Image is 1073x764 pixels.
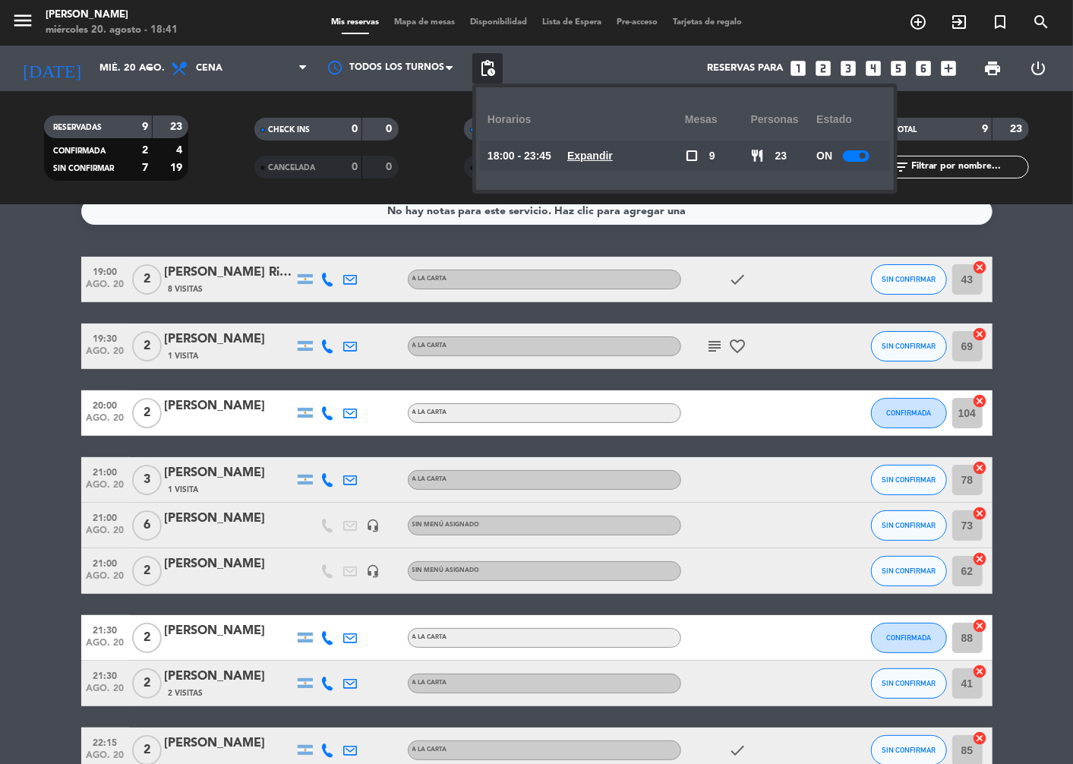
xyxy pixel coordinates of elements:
[87,666,125,683] span: 21:30
[87,554,125,571] span: 21:00
[412,409,447,415] span: A LA CARTA
[478,59,497,77] span: pending_actions
[950,13,968,31] i: exit_to_app
[729,741,747,759] i: check
[142,122,148,132] strong: 9
[685,99,751,140] div: Mesas
[53,124,102,131] span: RESERVADAS
[889,58,909,78] i: looks_5
[462,18,535,27] span: Disponibilidad
[816,147,832,165] span: ON
[87,463,125,480] span: 21:00
[87,346,125,364] span: ago. 20
[914,58,934,78] i: looks_6
[170,163,185,173] strong: 19
[412,567,480,573] span: Sin menú asignado
[169,484,199,496] span: 1 Visita
[709,147,715,165] span: 9
[352,162,358,172] strong: 0
[982,124,988,134] strong: 9
[268,126,310,134] span: CHECK INS
[386,162,395,172] strong: 0
[165,554,294,574] div: [PERSON_NAME]
[165,330,294,349] div: [PERSON_NAME]
[882,475,936,484] span: SIN CONFIRMAR
[169,350,199,362] span: 1 Visita
[973,506,988,521] i: cancel
[894,126,917,134] span: TOTAL
[729,337,747,355] i: favorite_border
[412,747,447,753] span: A LA CARTA
[882,679,936,687] span: SIN CONFIRMAR
[87,279,125,297] span: ago. 20
[973,664,988,679] i: cancel
[973,327,988,342] i: cancel
[87,413,125,431] span: ago. 20
[1032,13,1050,31] i: search
[708,62,784,74] span: Reservas para
[165,667,294,687] div: [PERSON_NAME]
[973,551,988,567] i: cancel
[132,510,162,541] span: 6
[535,18,609,27] span: Lista de Espera
[991,13,1009,31] i: turned_in_not
[412,343,447,349] span: A LA CARTA
[87,480,125,497] span: ago. 20
[1015,46,1062,91] div: LOG OUT
[170,122,185,132] strong: 23
[882,275,936,283] span: SIN CONFIRMAR
[132,398,162,428] span: 2
[909,13,927,31] i: add_circle_outline
[882,342,936,350] span: SIN CONFIRMAR
[367,519,380,532] i: headset_mic
[751,149,765,163] span: restaurant
[665,18,750,27] span: Tarjetas de regalo
[1010,124,1025,134] strong: 23
[176,145,185,156] strong: 4
[910,159,1028,175] input: Filtrar por nombre...
[11,9,34,32] i: menu
[882,521,936,529] span: SIN CONFIRMAR
[412,276,447,282] span: A LA CARTA
[386,124,395,134] strong: 0
[165,463,294,483] div: [PERSON_NAME]
[864,58,884,78] i: looks_4
[87,683,125,701] span: ago. 20
[973,460,988,475] i: cancel
[412,634,447,640] span: A LA CARTA
[169,687,204,699] span: 2 Visitas
[87,262,125,279] span: 19:00
[132,264,162,295] span: 2
[165,734,294,753] div: [PERSON_NAME]
[11,52,92,85] i: [DATE]
[87,396,125,413] span: 20:00
[165,263,294,283] div: [PERSON_NAME] Riquelme
[973,393,988,409] i: cancel
[871,398,947,428] button: CONFIRMADA
[882,567,936,575] span: SIN CONFIRMAR
[142,163,148,173] strong: 7
[871,465,947,495] button: SIN CONFIRMAR
[367,564,380,578] i: headset_mic
[871,556,947,586] button: SIN CONFIRMAR
[87,508,125,526] span: 21:00
[165,621,294,641] div: [PERSON_NAME]
[132,465,162,495] span: 3
[141,59,159,77] i: arrow_drop_down
[983,59,1002,77] span: print
[412,680,447,686] span: A LA CARTA
[939,58,959,78] i: add_box
[387,203,686,220] div: No hay notas para este servicio. Haz clic para agregar una
[816,99,882,140] div: Estado
[567,150,613,162] u: Expandir
[839,58,859,78] i: looks_3
[871,668,947,699] button: SIN CONFIRMAR
[973,618,988,633] i: cancel
[973,731,988,746] i: cancel
[87,638,125,655] span: ago. 20
[46,23,178,38] div: miércoles 20. agosto - 18:41
[165,396,294,416] div: [PERSON_NAME]
[871,623,947,653] button: CONFIRMADA
[87,526,125,543] span: ago. 20
[46,8,178,23] div: [PERSON_NAME]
